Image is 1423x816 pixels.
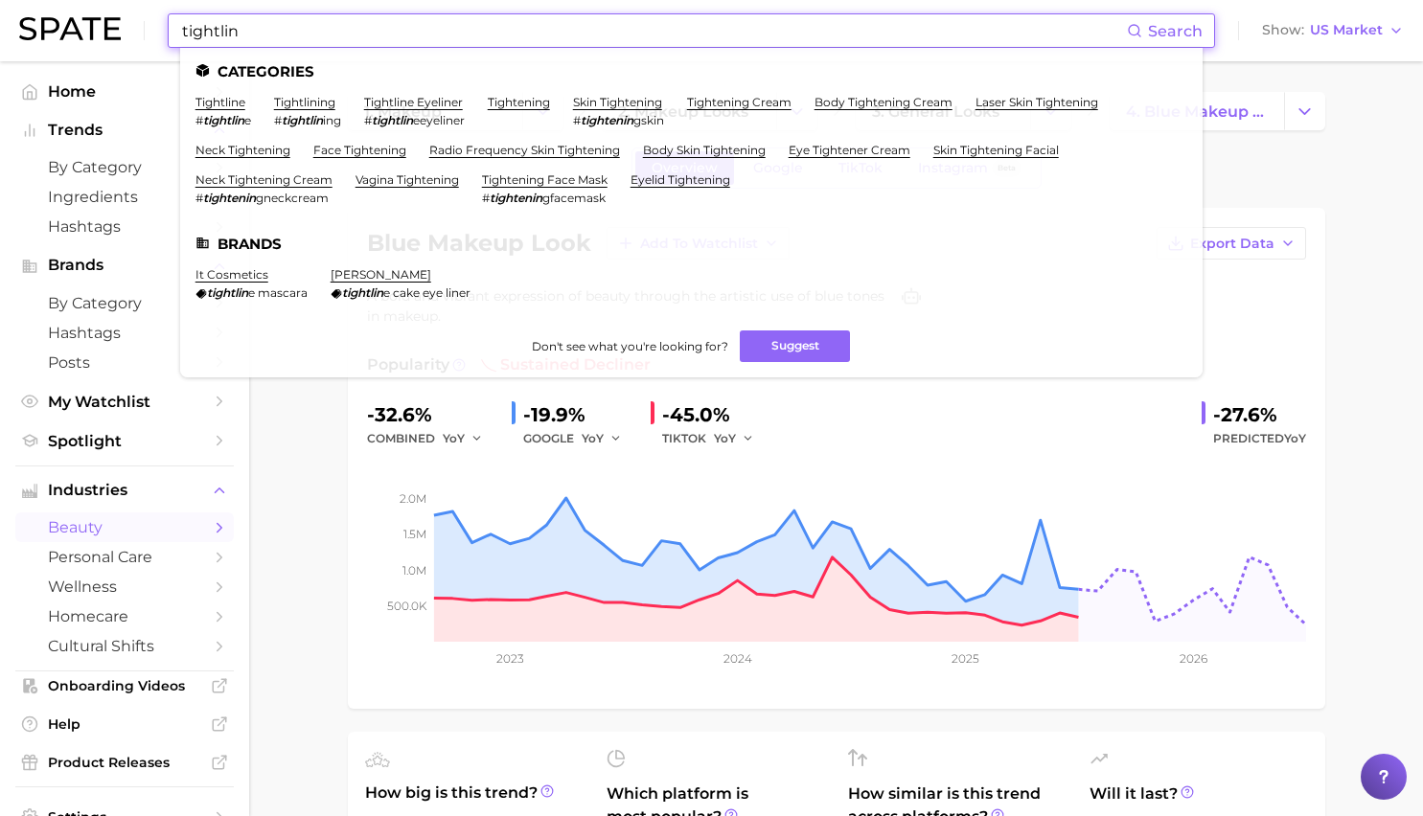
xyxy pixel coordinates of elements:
em: tightlin [207,285,248,300]
button: YoY [714,427,755,450]
span: # [274,113,282,127]
span: YoY [1284,431,1306,445]
span: gskin [633,113,664,127]
input: Search here for a brand, industry, or ingredient [180,14,1127,47]
tspan: 2024 [723,651,751,666]
tspan: 2023 [495,651,523,666]
span: # [195,113,203,127]
a: wellness [15,572,234,601]
span: # [364,113,372,127]
a: Help [15,710,234,738]
span: YoY [714,430,736,446]
span: Home [48,82,201,101]
span: personal care [48,548,201,566]
span: e cake eye liner [383,285,471,300]
button: Brands [15,251,234,280]
span: e [244,113,251,127]
div: combined [367,427,496,450]
div: GOOGLE [523,427,635,450]
span: eeyeliner [413,113,465,127]
li: Brands [195,236,1187,252]
span: Brands [48,257,201,274]
em: tightenin [203,191,256,205]
span: by Category [48,294,201,312]
span: Trends [48,122,201,139]
a: eye tightener cream [789,143,910,157]
tspan: 2025 [952,651,979,666]
a: Hashtags [15,212,234,241]
a: [PERSON_NAME] [331,267,431,282]
button: Change Category [1284,92,1325,130]
span: Predicted [1213,427,1306,450]
a: eyelid tightening [631,172,730,187]
a: Ingredients [15,182,234,212]
button: YoY [443,427,484,450]
button: Industries [15,476,234,505]
tspan: 2026 [1179,651,1206,666]
a: Home [15,77,234,106]
span: US Market [1310,25,1383,35]
span: gneckcream [256,191,329,205]
a: tightening [488,95,550,109]
a: personal care [15,542,234,572]
span: gfacemask [542,191,606,205]
span: Ingredients [48,188,201,206]
span: Help [48,715,201,733]
a: by Category [15,288,234,318]
a: radio frequency skin tightening [429,143,620,157]
a: Posts [15,348,234,377]
a: laser skin tightening [975,95,1098,109]
span: Hashtags [48,217,201,236]
em: tightenin [490,191,542,205]
a: neck tightening [195,143,290,157]
span: e mascara [248,285,308,300]
span: Onboarding Videos [48,677,201,694]
span: Export Data [1190,236,1274,252]
span: homecare [48,607,201,625]
a: homecare [15,601,234,631]
a: beauty [15,512,234,542]
a: Onboarding Videos [15,671,234,700]
a: Product Releases [15,748,234,777]
span: Industries [48,482,201,499]
a: tightline eyeliner [364,95,463,109]
img: SPATE [19,17,121,40]
em: tightenin [581,113,633,127]
div: -32.6% [367,399,496,430]
em: tightlin [282,113,323,127]
div: -27.6% [1213,399,1306,430]
em: tightlin [372,113,413,127]
span: Search [1148,22,1203,40]
span: # [195,191,203,205]
button: Trends [15,116,234,145]
span: Spotlight [48,432,201,450]
a: vagina tightening [356,172,459,187]
em: tightlin [203,113,244,127]
a: Hashtags [15,318,234,348]
span: Show [1262,25,1304,35]
div: -45.0% [662,399,768,430]
a: tightening cream [687,95,792,109]
span: YoY [443,430,465,446]
a: cultural shifts [15,631,234,661]
a: body skin tightening [643,143,766,157]
em: tightlin [342,285,383,300]
span: YoY [582,430,604,446]
a: it cosmetics [195,267,268,282]
a: skin tightening facial [933,143,1059,157]
span: # [482,191,490,205]
a: My Watchlist [15,387,234,417]
button: Suggest [740,330,850,362]
span: ing [323,113,341,127]
a: tightening face mask [482,172,608,187]
span: My Watchlist [48,393,201,411]
button: Export Data [1157,227,1306,260]
a: skin tightening [573,95,662,109]
span: cultural shifts [48,637,201,655]
button: YoY [582,427,623,450]
span: # [573,113,581,127]
span: wellness [48,578,201,596]
li: Categories [195,63,1187,79]
a: by Category [15,152,234,182]
span: Product Releases [48,754,201,771]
